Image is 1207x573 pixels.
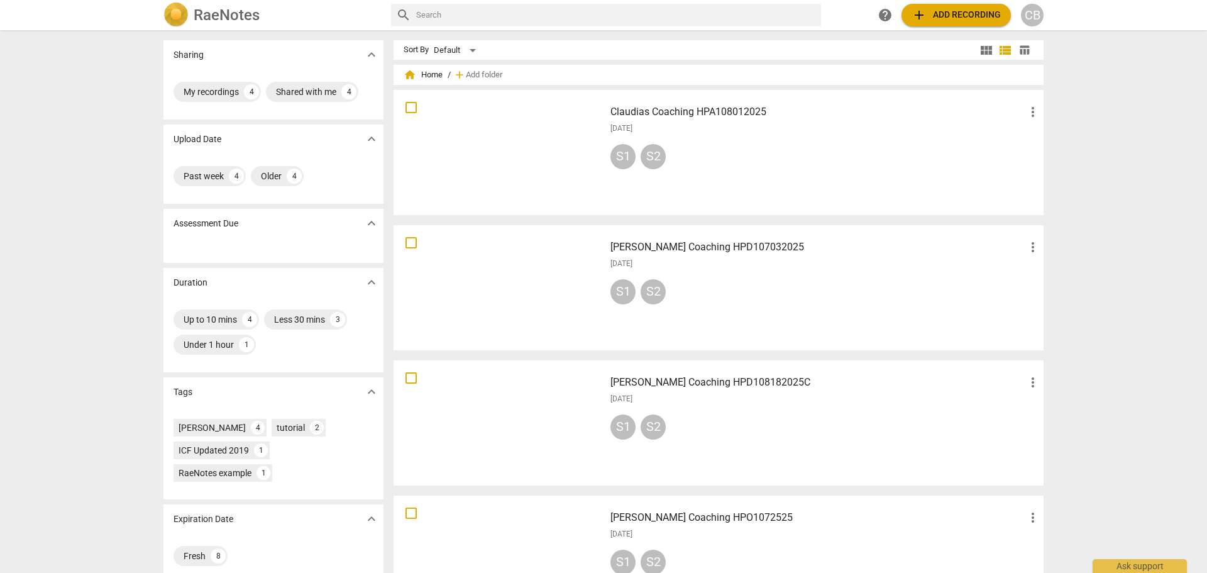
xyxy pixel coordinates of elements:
[641,144,666,169] div: S2
[977,41,996,60] button: Tile view
[163,3,381,28] a: LogoRaeNotes
[261,170,282,182] div: Older
[404,45,429,55] div: Sort By
[610,123,632,134] span: [DATE]
[610,394,632,404] span: [DATE]
[610,259,632,269] span: [DATE]
[276,86,336,98] div: Shared with me
[1025,240,1040,255] span: more_vert
[404,69,443,81] span: Home
[242,312,257,327] div: 4
[179,444,249,457] div: ICF Updated 2019
[641,279,666,304] div: S2
[184,338,234,351] div: Under 1 hour
[1025,510,1040,525] span: more_vert
[878,8,893,23] span: help
[1015,41,1033,60] button: Table view
[610,279,636,304] div: S1
[362,273,381,292] button: Show more
[610,144,636,169] div: S1
[179,421,246,434] div: [PERSON_NAME]
[610,529,632,540] span: [DATE]
[174,386,192,399] p: Tags
[362,45,381,64] button: Show more
[174,217,238,230] p: Assessment Due
[398,230,1039,346] a: [PERSON_NAME] Coaching HPD107032025[DATE]S1S2
[174,133,221,146] p: Upload Date
[362,382,381,401] button: Show more
[364,275,379,290] span: expand_more
[256,466,270,480] div: 1
[362,509,381,528] button: Show more
[310,421,324,435] div: 2
[364,511,379,526] span: expand_more
[274,313,325,326] div: Less 30 mins
[610,375,1025,390] h3: Claudias Coaching HPD108182025C
[1025,375,1040,390] span: more_vert
[239,337,254,352] div: 1
[398,365,1039,481] a: [PERSON_NAME] Coaching HPD108182025C[DATE]S1S2
[610,414,636,440] div: S1
[254,443,268,457] div: 1
[610,240,1025,255] h3: Claudias Coaching HPD107032025
[179,467,251,479] div: RaeNotes example
[184,170,224,182] div: Past week
[287,169,302,184] div: 4
[364,384,379,399] span: expand_more
[229,169,244,184] div: 4
[330,312,345,327] div: 3
[1018,44,1030,56] span: table_chart
[901,4,1011,26] button: Upload
[998,43,1013,58] span: view_list
[174,276,207,289] p: Duration
[364,216,379,231] span: expand_more
[641,414,666,440] div: S2
[448,70,451,80] span: /
[434,40,480,60] div: Default
[466,70,502,80] span: Add folder
[364,47,379,62] span: expand_more
[404,69,416,81] span: home
[362,130,381,148] button: Show more
[184,550,206,562] div: Fresh
[244,84,259,99] div: 4
[396,8,411,23] span: search
[174,48,204,62] p: Sharing
[341,84,356,99] div: 4
[277,421,305,434] div: tutorial
[364,131,379,147] span: expand_more
[251,421,265,435] div: 4
[184,86,239,98] div: My recordings
[979,43,994,58] span: view_module
[912,8,1001,23] span: Add recording
[1025,104,1040,120] span: more_vert
[610,104,1025,120] h3: Claudias Coaching HPA108012025
[211,548,226,564] div: 8
[453,69,466,81] span: add
[174,513,233,526] p: Expiration Date
[398,94,1039,211] a: Claudias Coaching HPA108012025[DATE]S1S2
[1093,559,1187,573] div: Ask support
[874,4,896,26] a: Help
[1021,4,1044,26] button: CB
[163,3,189,28] img: Logo
[194,6,260,24] h2: RaeNotes
[996,41,1015,60] button: List view
[912,8,927,23] span: add
[184,313,237,326] div: Up to 10 mins
[362,214,381,233] button: Show more
[610,510,1025,525] h3: Claudias Coaching HPO1072525
[416,5,816,25] input: Search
